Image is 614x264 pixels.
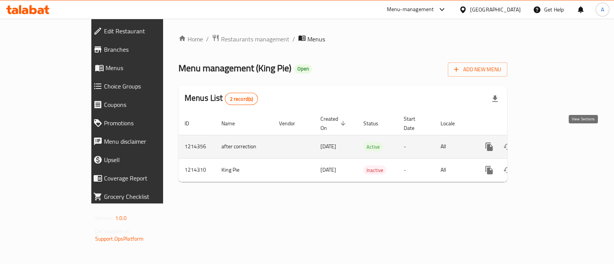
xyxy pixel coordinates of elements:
span: ID [185,119,199,128]
button: Add New Menu [448,62,507,77]
button: Change Status [498,138,517,156]
a: Menu disclaimer [87,132,194,151]
span: Active [363,143,383,151]
a: Restaurants management [212,34,289,44]
span: Grocery Checklist [104,192,188,201]
span: Version: [95,213,114,223]
h2: Menus List [185,92,258,105]
a: Branches [87,40,194,59]
span: Menu disclaimer [104,137,188,146]
td: King Pie [215,158,273,182]
li: / [292,34,295,44]
div: [GEOGRAPHIC_DATA] [470,5,521,14]
a: Support.OpsPlatform [95,234,144,244]
button: more [480,161,498,179]
div: Active [363,142,383,151]
span: Coverage Report [104,174,188,183]
span: Upsell [104,155,188,164]
span: Start Date [404,114,425,133]
div: Export file [486,90,504,108]
td: 1214356 [178,135,215,158]
span: 1.0.0 [115,213,127,223]
li: / [206,34,209,44]
span: Coupons [104,100,188,109]
button: Change Status [498,161,517,179]
span: Open [294,66,312,72]
td: after correction [215,135,273,158]
span: A [601,5,604,14]
table: enhanced table [178,112,560,182]
a: Coverage Report [87,169,194,187]
span: Choice Groups [104,82,188,91]
span: Menus [307,34,325,44]
a: Upsell [87,151,194,169]
span: 2 record(s) [225,95,258,103]
span: Branches [104,45,188,54]
a: Promotions [87,114,194,132]
div: Total records count [225,93,258,105]
a: Coupons [87,95,194,114]
span: Status [363,119,388,128]
span: Inactive [363,166,386,175]
td: All [434,158,474,182]
td: - [398,135,434,158]
span: Promotions [104,118,188,128]
a: Grocery Checklist [87,187,194,206]
span: [DATE] [320,141,336,151]
span: Get support on: [95,226,130,236]
span: Edit Restaurant [104,26,188,36]
th: Actions [474,112,560,135]
a: Menus [87,59,194,77]
span: Created On [320,114,348,133]
button: more [480,138,498,156]
a: Choice Groups [87,77,194,95]
span: Menus [106,63,188,72]
span: Name [221,119,245,128]
span: Add New Menu [454,65,501,74]
td: 1214310 [178,158,215,182]
a: Edit Restaurant [87,22,194,40]
div: Menu-management [387,5,434,14]
td: All [434,135,474,158]
span: Menu management ( King Pie ) [178,59,291,77]
span: [DATE] [320,165,336,175]
td: - [398,158,434,182]
span: Restaurants management [221,34,289,44]
nav: breadcrumb [178,34,507,44]
span: Vendor [279,119,305,128]
div: Open [294,64,312,74]
span: Locale [441,119,465,128]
